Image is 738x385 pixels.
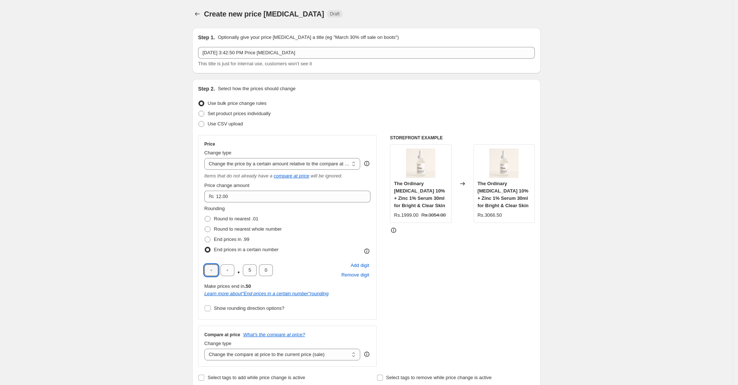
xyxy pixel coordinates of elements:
[204,10,324,18] span: Create new price [MEDICAL_DATA]
[208,100,266,106] span: Use bulk price change rules
[363,160,370,167] div: help
[214,236,249,242] span: End prices in .99
[237,264,241,276] span: .
[330,11,340,17] span: Draft
[204,150,231,155] span: Change type
[351,262,369,269] span: Add digit
[198,85,215,92] h2: Step 2.
[209,194,214,199] span: ₨
[208,111,271,116] span: Set product prices individually
[421,212,446,219] strike: Rs.3054.00
[204,183,249,188] span: Price change amount
[204,173,273,179] i: Items that do not already have a
[192,9,202,19] button: Price change jobs
[406,148,435,178] img: ChatGPT_Image_May_23_2025_04_08_47_PM_80x.png
[394,212,419,219] div: Rs.1999.00
[198,61,312,66] span: This title is just for internal use, customers won't see it
[214,247,278,252] span: End prices in a certain number
[478,181,529,208] span: The Ordinary [MEDICAL_DATA] 10% + Zinc 1% Serum 30ml for Bright & Clear Skin
[204,141,215,147] h3: Price
[214,226,282,232] span: Round to nearest whole number
[204,264,218,276] input: ﹡
[204,341,231,346] span: Change type
[198,47,535,59] input: 30% off holiday sale
[386,375,492,380] span: Select tags to remove while price change is active
[208,121,243,126] span: Use CSV upload
[204,291,329,296] a: Learn more about"End prices in a certain number"rounding
[274,173,309,179] button: compare at price
[208,375,305,380] span: Select tags to add while price change is active
[243,264,257,276] input: ﹡
[340,270,370,280] button: Remove placeholder
[390,135,535,141] h6: STOREFRONT EXAMPLE
[204,332,240,338] h3: Compare at price
[394,181,445,208] span: The Ordinary [MEDICAL_DATA] 10% + Zinc 1% Serum 30ml for Bright & Clear Skin
[259,264,273,276] input: ﹡
[220,264,234,276] input: ﹡
[478,212,502,219] div: Rs.3066.50
[311,173,343,179] i: will be ignored.
[214,305,284,311] span: Show rounding direction options?
[350,261,370,270] button: Add placeholder
[341,271,369,279] span: Remove digit
[243,332,305,337] button: What's the compare at price?
[204,283,251,289] span: Make prices end in
[489,148,519,178] img: ChatGPT_Image_May_23_2025_04_08_47_PM_80x.png
[218,34,399,41] p: Optionally give your price [MEDICAL_DATA] a title (eg "March 30% off sale on boots")
[218,85,296,92] p: Select how the prices should change
[216,191,359,202] input: -12.00
[214,216,258,221] span: Round to nearest .01
[363,351,370,358] div: help
[244,283,251,289] b: .50
[204,291,329,296] i: Learn more about " End prices in a certain number " rounding
[204,206,225,211] span: Rounding
[198,34,215,41] h2: Step 1.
